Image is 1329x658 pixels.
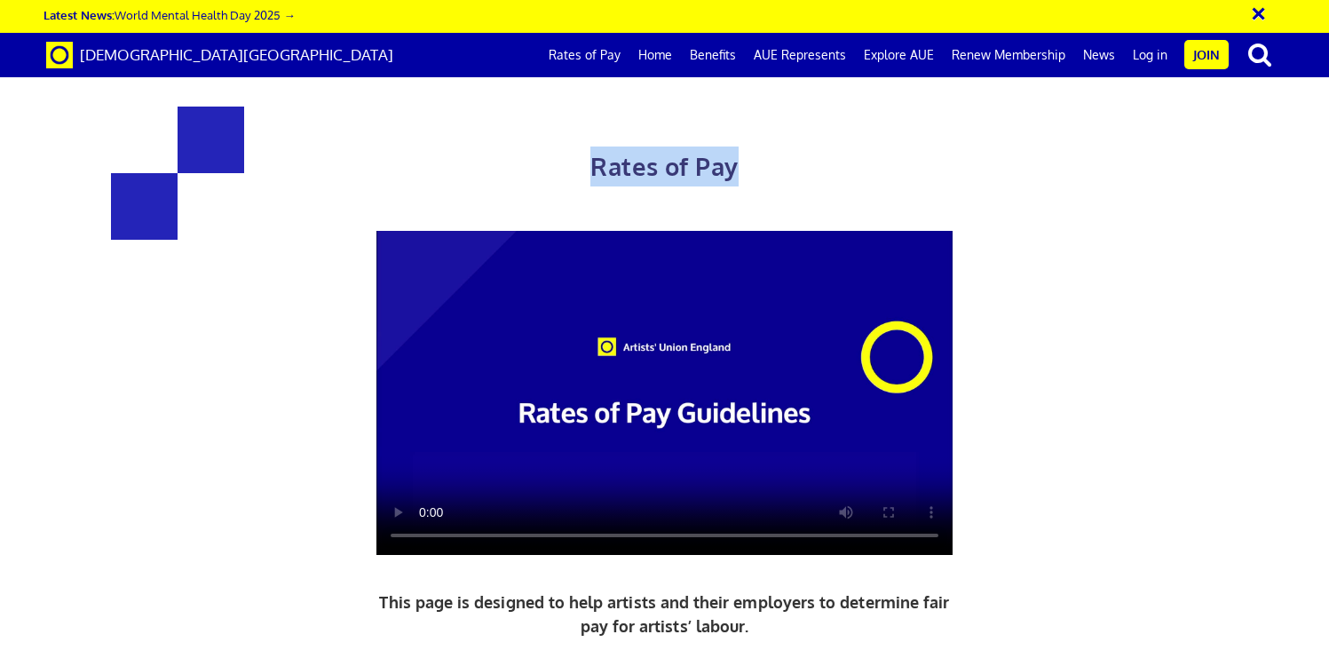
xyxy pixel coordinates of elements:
a: News [1074,33,1124,77]
strong: Latest News: [44,7,115,22]
a: Log in [1124,33,1176,77]
a: Renew Membership [943,33,1074,77]
span: [DEMOGRAPHIC_DATA][GEOGRAPHIC_DATA] [80,45,393,64]
a: Latest News:World Mental Health Day 2025 → [44,7,295,22]
button: search [1232,36,1287,73]
a: AUE Represents [745,33,855,77]
a: Rates of Pay [540,33,629,77]
a: Brand [DEMOGRAPHIC_DATA][GEOGRAPHIC_DATA] [33,33,407,77]
a: Home [629,33,681,77]
a: Benefits [681,33,745,77]
a: Join [1184,40,1229,69]
a: Explore AUE [855,33,943,77]
span: Rates of Pay [590,151,738,181]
